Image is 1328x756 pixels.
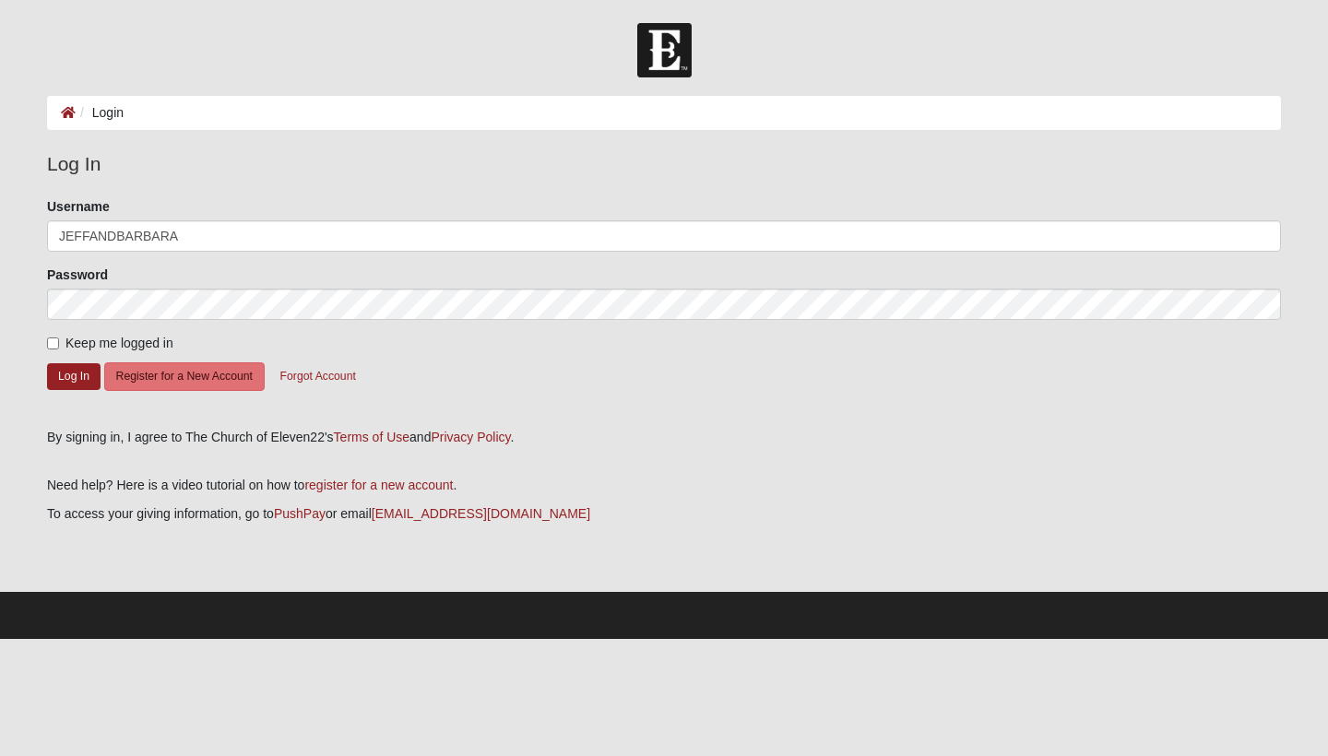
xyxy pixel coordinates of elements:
a: register for a new account [304,478,453,492]
input: Keep me logged in [47,337,59,349]
div: By signing in, I agree to The Church of Eleven22's and . [47,428,1281,447]
li: Login [76,103,124,123]
a: [EMAIL_ADDRESS][DOMAIN_NAME] [372,506,590,521]
a: PushPay [274,506,326,521]
a: Terms of Use [334,430,409,444]
a: Privacy Policy [431,430,510,444]
p: To access your giving information, go to or email [47,504,1281,524]
legend: Log In [47,149,1281,179]
img: Church of Eleven22 Logo [637,23,692,77]
button: Register for a New Account [104,362,265,391]
button: Forgot Account [268,362,368,391]
button: Log In [47,363,101,390]
p: Need help? Here is a video tutorial on how to . [47,476,1281,495]
label: Password [47,266,108,284]
span: Keep me logged in [65,336,173,350]
label: Username [47,197,110,216]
